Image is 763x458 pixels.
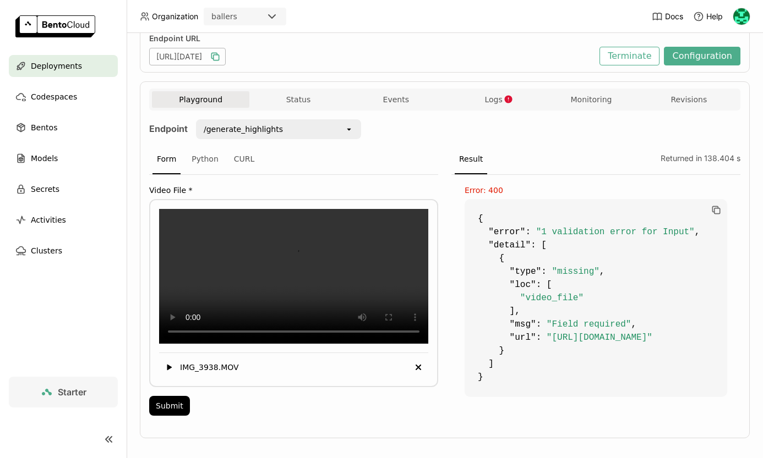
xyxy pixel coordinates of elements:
[455,145,487,174] div: Result
[499,346,504,356] span: }
[499,253,504,263] span: {
[211,11,237,22] div: ballers
[31,59,82,73] span: Deployments
[706,12,723,21] span: Help
[542,91,640,108] button: Monitoring
[9,377,118,407] a: Starter
[347,91,445,108] button: Events
[547,333,652,343] span: "[URL][DOMAIN_NAME]"
[238,12,239,23] input: Selected ballers.
[204,124,283,135] div: /generate_highlights
[31,121,57,134] span: Bentos
[180,363,407,372] span: IMG_3938.MOV
[547,280,552,290] span: [
[58,387,86,398] span: Starter
[31,213,66,227] span: Activities
[152,145,181,174] div: Form
[531,240,536,250] span: :
[412,361,425,374] svg: Delete
[31,152,58,165] span: Models
[149,123,188,134] strong: Endpoint
[478,214,483,224] span: {
[547,319,631,329] span: "Field required"
[149,34,594,43] div: Endpoint URL
[9,147,118,169] a: Models
[536,333,542,343] span: :
[510,267,542,277] span: "type"
[665,12,683,21] span: Docs
[693,11,723,22] div: Help
[31,90,77,103] span: Codespaces
[510,333,536,343] span: "url"
[284,124,285,135] input: Selected /generate_highlights.
[541,240,547,250] span: [
[536,227,695,237] span: "1 validation error for Input"
[510,306,515,316] span: ]
[230,145,259,174] div: CURL
[525,227,531,237] span: :
[478,372,483,382] span: }
[510,319,536,329] span: "msg"
[695,227,700,237] span: ,
[640,91,738,108] button: Revisions
[599,267,605,277] span: ,
[9,178,118,200] a: Secrets
[31,244,62,257] span: Clusters
[9,117,118,139] a: Bentos
[345,125,353,134] svg: open
[515,306,520,316] span: ,
[249,91,347,108] button: Status
[541,267,547,277] span: :
[9,55,118,77] a: Deployments
[488,359,494,369] span: ]
[465,186,503,195] span: Error: 400
[536,280,542,290] span: :
[652,11,683,22] a: Docs
[149,186,438,195] label: Video File *
[536,319,542,329] span: :
[9,209,118,231] a: Activities
[152,12,198,21] span: Organization
[9,240,118,262] a: Clusters
[488,240,531,250] span: "detail"
[599,47,660,65] button: Terminate
[733,8,750,25] img: Frank Denbow
[484,95,502,104] span: Logs
[187,145,223,174] div: Python
[520,293,584,303] span: "video_file"
[15,15,95,37] img: logo
[488,227,525,237] span: "error"
[510,280,536,290] span: "loc"
[152,91,249,108] button: Playground
[149,396,190,416] button: Submit
[664,47,740,65] button: Configuration
[9,86,118,108] a: Codespaces
[552,267,599,277] span: "missing"
[149,48,226,65] div: [URL][DATE]
[31,183,59,196] span: Secrets
[631,319,636,329] span: ,
[656,145,740,174] div: Returned in 138.404 s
